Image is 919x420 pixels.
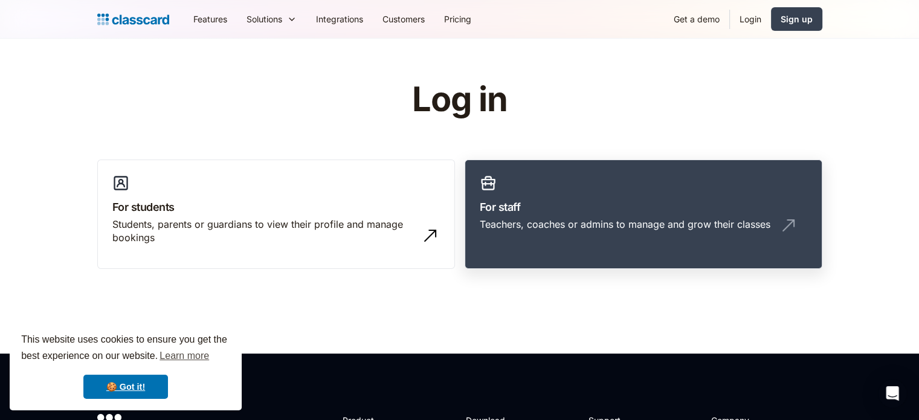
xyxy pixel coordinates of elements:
div: Solutions [237,5,306,33]
div: Students, parents or guardians to view their profile and manage bookings [112,218,416,245]
a: Features [184,5,237,33]
h1: Log in [268,81,651,118]
a: dismiss cookie message [83,375,168,399]
a: Customers [373,5,434,33]
div: Sign up [781,13,813,25]
a: Pricing [434,5,481,33]
h3: For staff [480,199,807,215]
div: Solutions [247,13,282,25]
a: For studentsStudents, parents or guardians to view their profile and manage bookings [97,160,455,270]
div: Teachers, coaches or admins to manage and grow their classes [480,218,770,231]
a: Integrations [306,5,373,33]
h3: For students [112,199,440,215]
a: Sign up [771,7,822,31]
a: Get a demo [664,5,729,33]
div: Open Intercom Messenger [878,379,907,408]
span: This website uses cookies to ensure you get the best experience on our website. [21,332,230,365]
a: Login [730,5,771,33]
div: cookieconsent [10,321,242,410]
a: learn more about cookies [158,347,211,365]
a: Logo [97,11,169,28]
a: For staffTeachers, coaches or admins to manage and grow their classes [465,160,822,270]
